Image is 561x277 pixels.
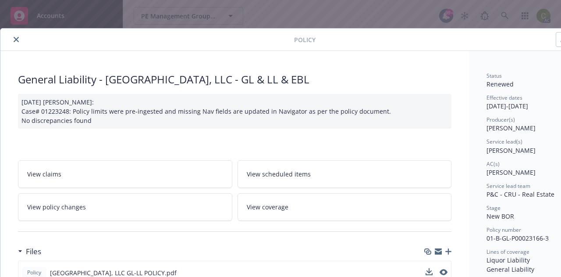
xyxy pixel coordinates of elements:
[18,193,232,221] a: View policy changes
[486,204,501,212] span: Stage
[486,226,521,234] span: Policy number
[238,193,452,221] a: View coverage
[486,248,529,255] span: Lines of coverage
[18,94,451,129] div: [DATE] [PERSON_NAME]: Case# 01223248: Policy limits were pre-ingested and missing Nav fields are ...
[11,34,21,45] button: close
[18,160,232,188] a: View claims
[486,72,502,79] span: Status
[486,182,530,190] span: Service lead team
[247,169,311,179] span: View scheduled items
[27,202,86,212] span: View policy changes
[486,80,514,88] span: Renewed
[238,160,452,188] a: View scheduled items
[486,234,549,242] span: 01-B-GL-P00023166-3
[18,72,451,87] div: General Liability - [GEOGRAPHIC_DATA], LLC - GL & LL & EBL
[25,269,43,277] span: Policy
[247,202,288,212] span: View coverage
[486,94,522,101] span: Effective dates
[486,138,522,145] span: Service lead(s)
[294,35,316,44] span: Policy
[440,269,447,275] button: preview file
[426,268,433,275] button: download file
[26,246,41,257] h3: Files
[486,190,554,198] span: P&C - CRU - Real Estate
[27,169,61,179] span: View claims
[486,146,536,155] span: [PERSON_NAME]
[486,168,536,176] span: [PERSON_NAME]
[18,246,41,257] div: Files
[486,124,536,132] span: [PERSON_NAME]
[486,212,514,220] span: New BOR
[486,116,515,123] span: Producer(s)
[486,160,500,168] span: AC(s)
